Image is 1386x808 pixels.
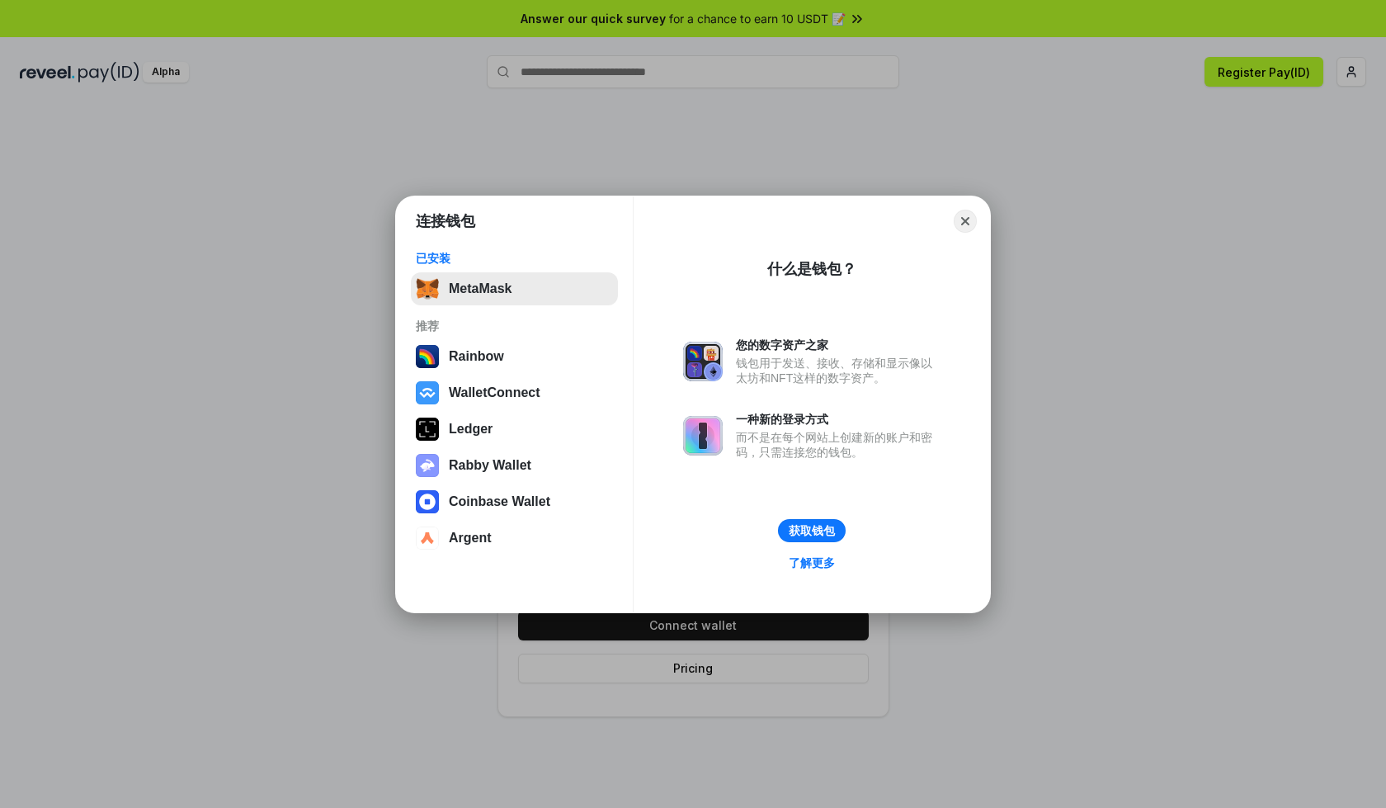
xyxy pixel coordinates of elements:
[767,259,856,279] div: 什么是钱包？
[683,342,723,381] img: svg+xml,%3Csvg%20xmlns%3D%22http%3A%2F%2Fwww.w3.org%2F2000%2Fsvg%22%20fill%3D%22none%22%20viewBox...
[411,413,618,446] button: Ledger
[778,519,846,542] button: 获取钱包
[411,376,618,409] button: WalletConnect
[411,449,618,482] button: Rabby Wallet
[416,527,439,550] img: svg+xml,%3Csvg%20width%3D%2228%22%20height%3D%2228%22%20viewBox%3D%220%200%2028%2028%22%20fill%3D...
[411,485,618,518] button: Coinbase Wallet
[449,281,511,296] div: MetaMask
[449,494,550,509] div: Coinbase Wallet
[411,522,618,555] button: Argent
[416,490,439,513] img: svg+xml,%3Csvg%20width%3D%2228%22%20height%3D%2228%22%20viewBox%3D%220%200%2028%2028%22%20fill%3D...
[449,385,540,400] div: WalletConnect
[449,349,504,364] div: Rainbow
[779,552,845,574] a: 了解更多
[954,210,977,233] button: Close
[789,523,835,538] div: 获取钱包
[449,458,531,473] div: Rabby Wallet
[411,340,618,373] button: Rainbow
[736,338,940,352] div: 您的数字资产之家
[411,272,618,305] button: MetaMask
[416,454,439,477] img: svg+xml,%3Csvg%20xmlns%3D%22http%3A%2F%2Fwww.w3.org%2F2000%2Fsvg%22%20fill%3D%22none%22%20viewBox...
[416,345,439,368] img: svg+xml,%3Csvg%20width%3D%22120%22%20height%3D%22120%22%20viewBox%3D%220%200%20120%20120%22%20fil...
[789,555,835,570] div: 了解更多
[736,430,940,460] div: 而不是在每个网站上创建新的账户和密码，只需连接您的钱包。
[416,319,613,333] div: 推荐
[416,277,439,300] img: svg+xml,%3Csvg%20fill%3D%22none%22%20height%3D%2233%22%20viewBox%3D%220%200%2035%2033%22%20width%...
[416,418,439,441] img: svg+xml,%3Csvg%20xmlns%3D%22http%3A%2F%2Fwww.w3.org%2F2000%2Fsvg%22%20width%3D%2228%22%20height%3...
[416,211,475,231] h1: 连接钱包
[736,356,940,385] div: 钱包用于发送、接收、存储和显示像以太坊和NFT这样的数字资产。
[449,531,492,546] div: Argent
[683,416,723,456] img: svg+xml,%3Csvg%20xmlns%3D%22http%3A%2F%2Fwww.w3.org%2F2000%2Fsvg%22%20fill%3D%22none%22%20viewBox...
[736,412,940,427] div: 一种新的登录方式
[449,422,493,437] div: Ledger
[416,381,439,404] img: svg+xml,%3Csvg%20width%3D%2228%22%20height%3D%2228%22%20viewBox%3D%220%200%2028%2028%22%20fill%3D...
[416,251,613,266] div: 已安装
